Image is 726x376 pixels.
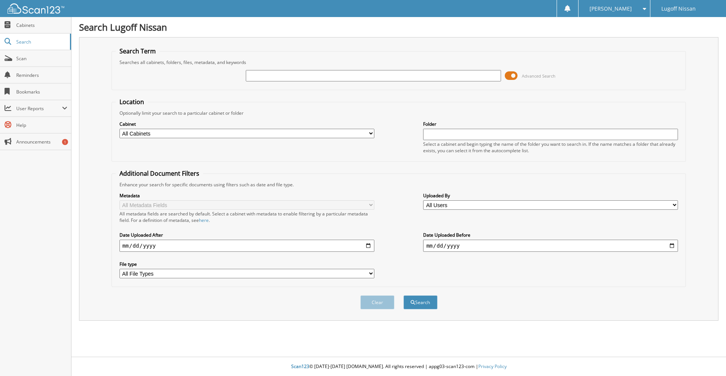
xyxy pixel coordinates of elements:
[116,98,148,106] legend: Location
[119,121,374,127] label: Cabinet
[423,141,678,154] div: Select a cabinet and begin typing the name of the folder you want to search in. If the name match...
[119,261,374,267] label: File type
[62,139,68,145] div: 1
[119,232,374,238] label: Date Uploaded After
[116,59,682,66] div: Searches all cabinets, folders, files, metadata, and keywords
[423,232,678,238] label: Date Uploaded Before
[589,6,632,11] span: [PERSON_NAME]
[16,89,67,95] span: Bookmarks
[116,110,682,116] div: Optionally limit your search to a particular cabinet or folder
[360,295,394,309] button: Clear
[79,21,718,33] h1: Search Lugoff Nissan
[16,122,67,128] span: Help
[16,105,62,112] span: User Reports
[16,55,67,62] span: Scan
[199,217,209,223] a: here
[291,363,309,370] span: Scan123
[16,72,67,78] span: Reminders
[71,357,726,376] div: © [DATE]-[DATE] [DOMAIN_NAME]. All rights reserved | appg03-scan123-com |
[16,139,67,145] span: Announcements
[423,240,678,252] input: end
[661,6,696,11] span: Lugoff Nissan
[403,295,437,309] button: Search
[16,39,66,45] span: Search
[119,192,374,199] label: Metadata
[116,47,160,55] legend: Search Term
[119,211,374,223] div: All metadata fields are searched by default. Select a cabinet with metadata to enable filtering b...
[423,192,678,199] label: Uploaded By
[423,121,678,127] label: Folder
[116,181,682,188] div: Enhance your search for specific documents using filters such as date and file type.
[478,363,507,370] a: Privacy Policy
[16,22,67,28] span: Cabinets
[8,3,64,14] img: scan123-logo-white.svg
[116,169,203,178] legend: Additional Document Filters
[119,240,374,252] input: start
[522,73,555,79] span: Advanced Search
